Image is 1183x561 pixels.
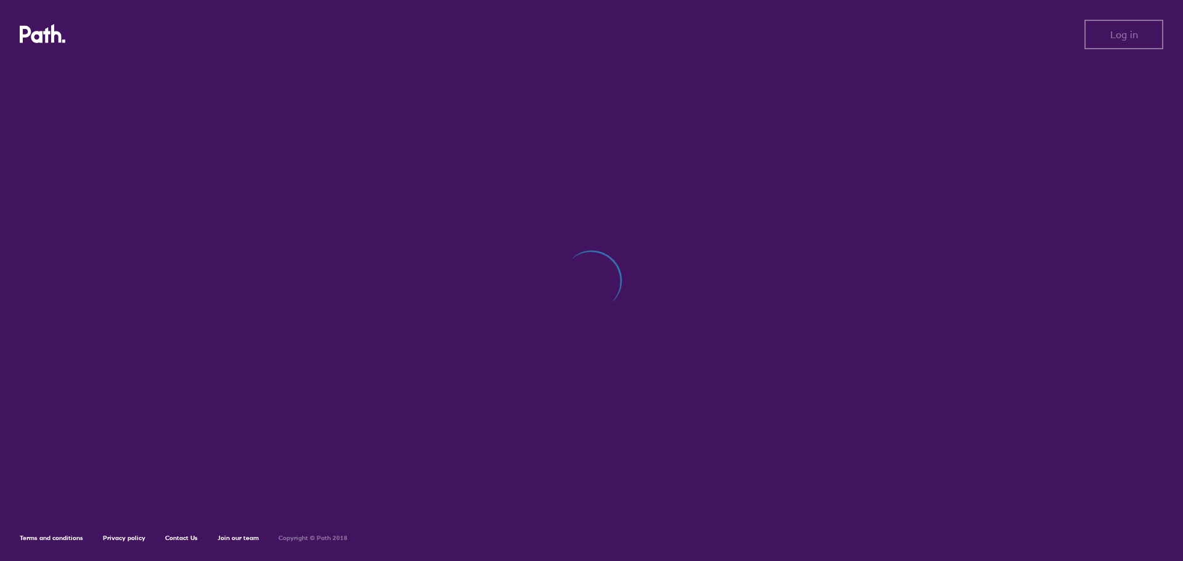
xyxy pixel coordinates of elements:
[20,534,83,542] a: Terms and conditions
[1110,29,1138,40] span: Log in
[1084,20,1163,49] button: Log in
[217,534,259,542] a: Join our team
[278,535,348,542] h6: Copyright © Path 2018
[103,534,145,542] a: Privacy policy
[165,534,198,542] a: Contact Us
